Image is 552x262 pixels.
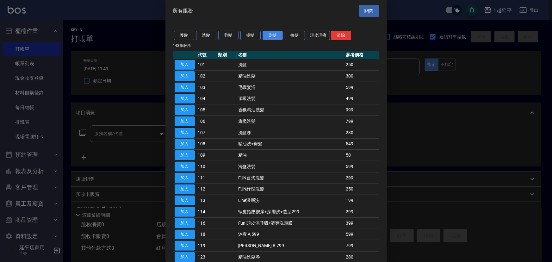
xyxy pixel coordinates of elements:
[344,240,379,252] td: 799
[237,150,344,161] td: 精油
[175,230,195,240] button: 加入
[174,31,194,41] button: 護髮
[196,229,217,240] td: 118
[237,116,344,127] td: 旗艦洗髮
[344,195,379,206] td: 199
[344,217,379,229] td: 399
[344,172,379,184] td: 299
[196,184,217,195] td: 112
[237,172,344,184] td: FUN台式洗髮
[344,229,379,240] td: 599
[196,82,217,93] td: 103
[344,59,379,71] td: 250
[344,184,379,195] td: 250
[344,116,379,127] td: 799
[344,93,379,104] td: 499
[237,127,344,138] td: 洗髮卷
[196,217,217,229] td: 116
[196,161,217,172] td: 110
[175,162,195,172] button: 加入
[237,59,344,71] td: 洗髮
[173,43,379,48] p: 143 筆服務
[331,31,351,41] button: 清除
[196,150,217,161] td: 109
[175,105,195,115] button: 加入
[237,138,344,150] td: 精油洗+剪髮
[175,94,195,104] button: 加入
[196,172,217,184] td: 111
[218,31,239,41] button: 剪髮
[175,173,195,183] button: 加入
[237,217,344,229] td: Fun 頭皮深呼吸/清爽洗頭膜
[344,51,379,59] th: 參考價格
[196,51,217,59] th: 代號
[237,71,344,82] td: 精油洗髮
[240,31,261,41] button: 燙髮
[196,93,217,104] td: 104
[175,207,195,217] button: 加入
[344,127,379,138] td: 230
[196,127,217,138] td: 107
[344,104,379,116] td: 999
[175,184,195,194] button: 加入
[237,93,344,104] td: 頂級洗髮
[237,195,344,206] td: Line深層洗
[175,218,195,228] button: 加入
[344,161,379,172] td: 599
[196,195,217,206] td: 113
[237,161,344,172] td: 海鹽洗髮
[359,5,379,17] button: 關閉
[175,252,195,262] button: 加入
[175,71,195,81] button: 加入
[216,51,237,59] th: 類別
[175,241,195,251] button: 加入
[237,82,344,93] td: 毛囊髮浴
[307,31,330,41] button: 頭皮理療
[196,59,217,71] td: 101
[196,138,217,150] td: 108
[285,31,305,41] button: 接髮
[237,240,344,252] td: [PERSON_NAME] B 799
[344,138,379,150] td: 549
[196,104,217,116] td: 105
[175,116,195,126] button: 加入
[173,8,193,14] span: 所有服務
[237,206,344,218] td: 蝦皮指壓按摩+深層洗+造型299
[175,60,195,70] button: 加入
[344,82,379,93] td: 599
[237,51,344,59] th: 名稱
[344,206,379,218] td: 299
[237,184,344,195] td: FUN紓壓洗髮
[196,240,217,252] td: 119
[263,31,283,41] button: 染髮
[344,71,379,82] td: 300
[196,71,217,82] td: 102
[196,206,217,218] td: 114
[175,139,195,149] button: 加入
[175,196,195,205] button: 加入
[175,150,195,160] button: 加入
[344,150,379,161] td: 50
[237,104,344,116] td: 香氛精油洗髮
[175,83,195,92] button: 加入
[196,116,217,127] td: 106
[196,31,216,41] button: 洗髮
[237,229,344,240] td: 沐宥 A 599
[175,128,195,138] button: 加入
